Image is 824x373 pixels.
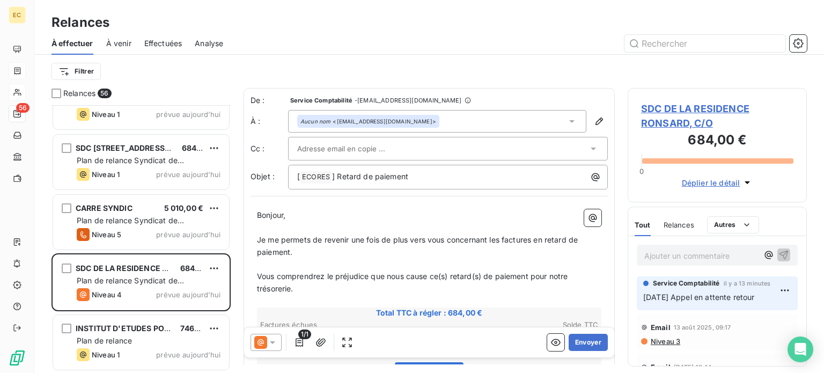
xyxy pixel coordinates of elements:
span: Niveau 5 [92,230,121,239]
div: <[EMAIL_ADDRESS][DOMAIN_NAME]> [300,118,436,125]
span: Total TTC à régler : 684,00 € [259,308,600,318]
span: Service Comptabilité [290,97,352,104]
span: INSTITUT D'ETUDES POLITIQUES AIX [76,324,214,333]
span: 684,00 € [182,143,216,152]
label: À : [251,116,288,127]
span: De : [251,95,288,106]
span: Objet : [251,172,275,181]
span: 1/1 [298,330,311,339]
span: Niveau 1 [92,170,120,179]
span: 56 [16,103,30,113]
span: 746,78 € [180,324,213,333]
span: il y a 13 minutes [724,280,771,287]
span: 56 [98,89,111,98]
span: Tout [635,221,651,229]
span: prévue aujourd’hui [156,290,220,299]
span: prévue aujourd’hui [156,170,220,179]
label: Cc : [251,143,288,154]
img: Logo LeanPay [9,349,26,367]
span: prévue aujourd’hui [156,110,220,119]
em: Aucun nom [300,118,330,125]
span: Déplier le détail [682,177,740,188]
th: Factures échues [260,319,429,331]
th: Solde TTC [430,319,599,331]
span: Vous comprendrez le préjudice que nous cause ce(s) retard(s) de paiement pour notre trésorerie. [257,272,570,293]
span: Plan de relance Syndicat de copropriété [77,276,184,296]
span: [DATE] Appel en attente retour [643,292,755,302]
span: À effectuer [51,38,93,49]
span: Service Comptabilité [653,279,719,288]
button: Filtrer [51,63,101,80]
div: grid [51,105,231,373]
input: Adresse email en copie ... [297,141,413,157]
span: prévue aujourd’hui [156,350,220,359]
span: CARRE SYNDIC [76,203,133,213]
span: Effectuées [144,38,182,49]
button: Envoyer [569,334,608,351]
span: prévue aujourd’hui [156,230,220,239]
span: [DATE] 13:44 [674,364,712,370]
div: EC [9,6,26,24]
h3: 684,00 € [641,130,793,152]
span: ] Retard de paiement [332,172,408,181]
span: SDC DE LA RESIDENCE RONSARD, C/O [641,101,793,130]
span: Email [651,363,671,371]
span: Plan de relance [77,336,132,345]
span: 5 010,00 € [164,203,204,213]
span: Analyse [195,38,223,49]
button: Autres [707,216,759,233]
span: ECORES [300,171,332,184]
span: 0 [639,167,644,175]
span: SDC [STREET_ADDRESS][PERSON_NAME] [76,143,232,152]
div: Open Intercom Messenger [788,337,813,362]
span: Niveau 1 [92,110,120,119]
span: Niveau 1 [92,350,120,359]
span: Plan de relance Syndicat de copropriété [77,156,184,175]
span: - [EMAIL_ADDRESS][DOMAIN_NAME] [355,97,461,104]
span: Niveau 4 [92,290,122,299]
span: [ [297,172,300,181]
input: Rechercher [624,35,785,52]
span: Je me permets de revenir une fois de plus vers vous concernant les factures en retard de paiement. [257,235,580,257]
span: 684,00 € [180,264,215,273]
span: À venir [106,38,131,49]
span: Email [651,323,671,332]
span: Niveau 3 [650,337,680,346]
span: Bonjour, [257,210,285,220]
span: Plan de relance Syndicat de copropriété [77,216,184,236]
span: Relances [664,221,694,229]
h3: Relances [51,13,109,32]
button: Déplier le détail [679,177,756,189]
span: Relances [63,88,95,99]
span: SDC DE LA RESIDENCE RONSARD, C/O [76,264,218,273]
span: 13 août 2025, 09:17 [674,324,731,331]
